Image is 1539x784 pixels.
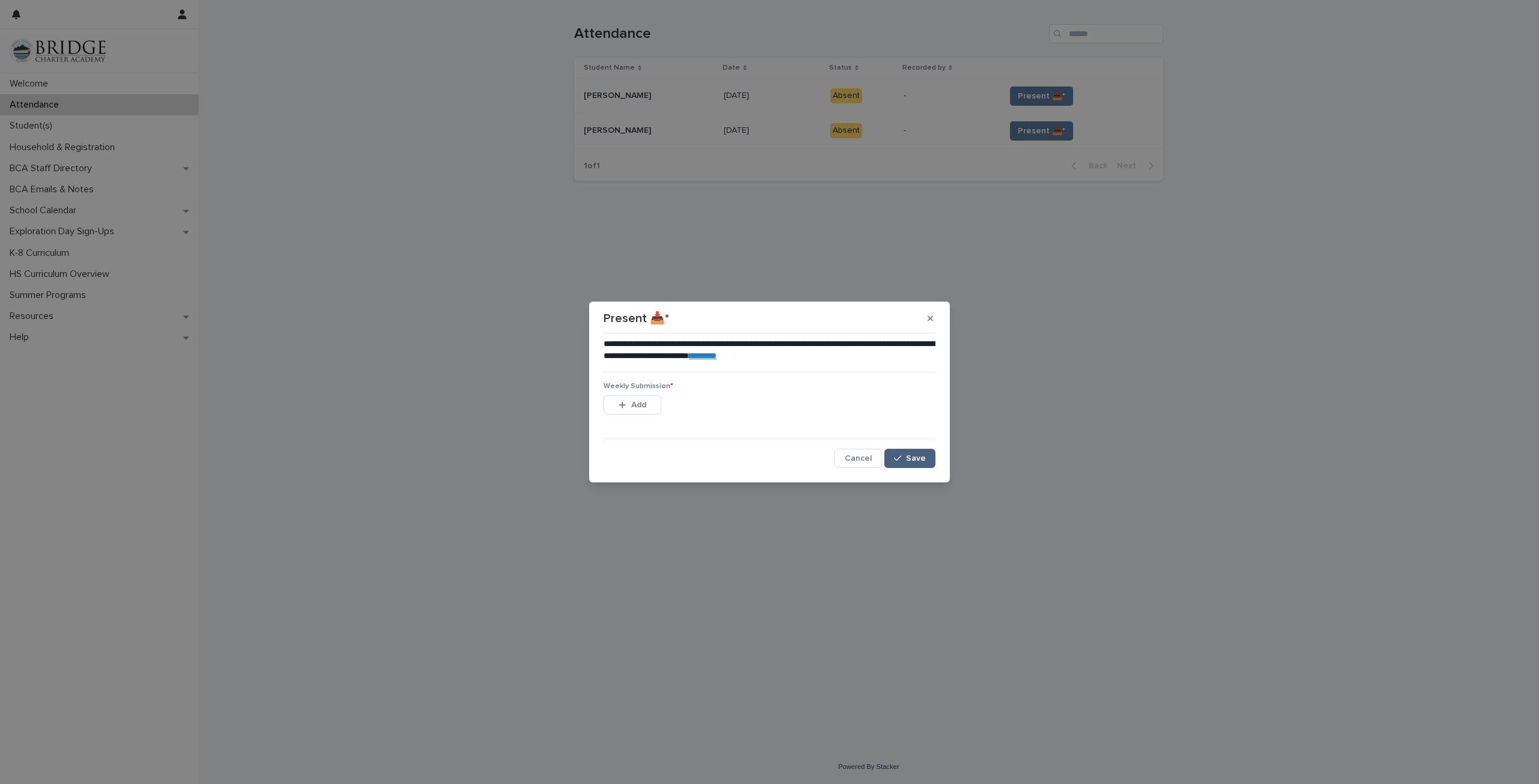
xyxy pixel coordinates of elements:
span: Add [631,401,646,409]
span: Cancel [845,454,872,463]
p: Present 📥* [604,311,669,326]
span: Weekly Submission [604,383,673,390]
button: Add [604,395,661,415]
span: Save [906,454,926,463]
button: Cancel [834,449,882,468]
button: Save [884,449,935,468]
